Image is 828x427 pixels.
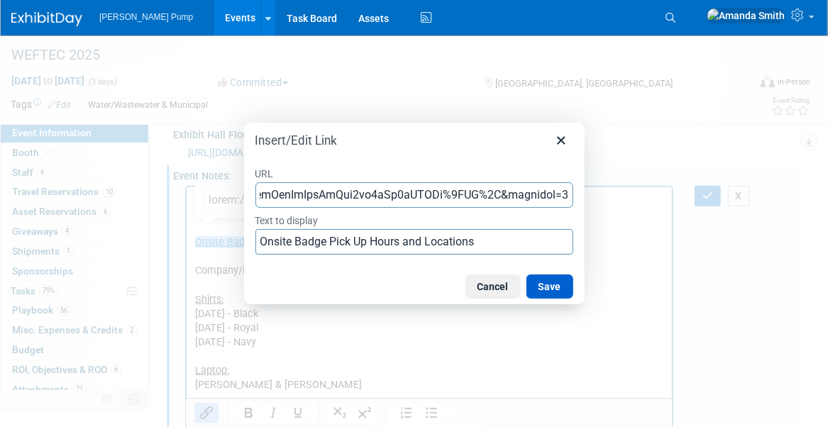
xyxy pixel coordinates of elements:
p: Company/Exhibitor ID: 600122624 [DATE] - Black [DATE] - Royal [DATE] - Navy [PERSON_NAME] & [PERS... [9,48,478,304]
h1: Insert/Edit Link [255,133,338,148]
label: URL [255,164,573,182]
span: [PERSON_NAME] Pump [99,12,193,22]
img: ExhibitDay [11,12,82,26]
a: Onsite Badge Pick Up Hours and Locations [9,49,204,61]
b: Who are we: [9,220,66,232]
img: Amanda Smith [707,8,785,23]
u: Shirts: [9,106,37,118]
body: Rich Text Area. Press ALT-0 for help. [8,6,478,305]
label: Text to display [255,211,573,229]
button: Cancel [465,274,521,299]
p: 6JSCE-1091 (stays with [PERSON_NAME]) 4JSCC-380 (comes back to TPM) - canopy unit [9,6,478,34]
button: Close [549,128,573,152]
button: Save [526,274,573,299]
u: Laptop: [9,177,43,189]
